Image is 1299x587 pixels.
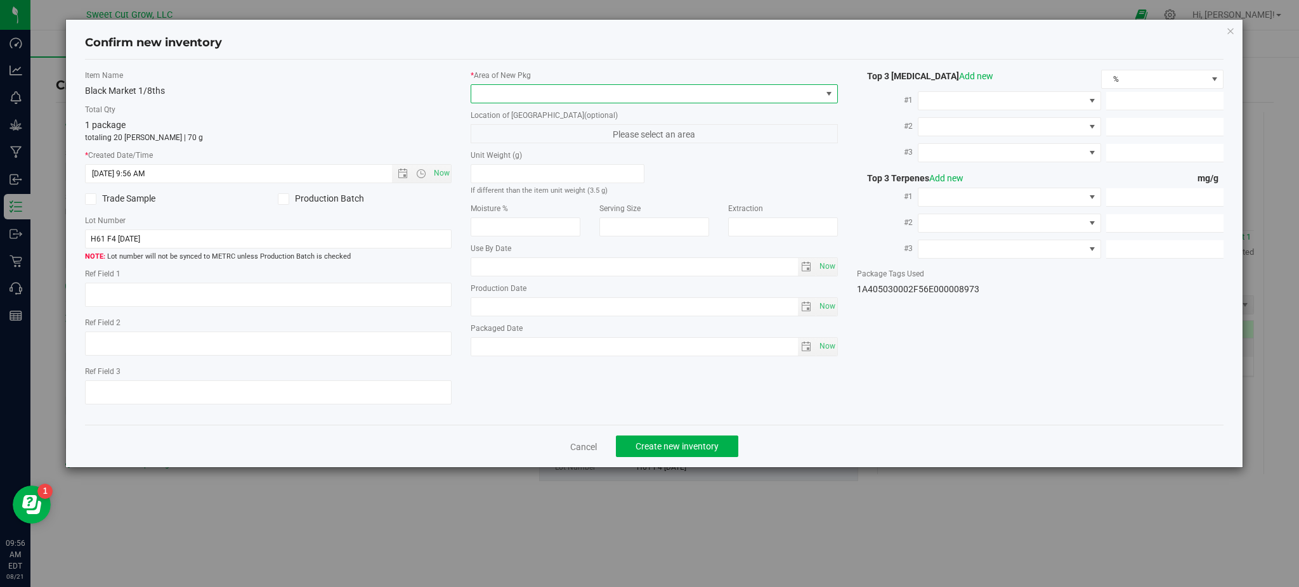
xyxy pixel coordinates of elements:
[857,268,1224,280] label: Package Tags Used
[471,150,644,161] label: Unit Weight (g)
[85,366,452,377] label: Ref Field 3
[959,71,993,81] a: Add new
[471,124,837,143] span: Please select an area
[857,115,918,138] label: #2
[857,141,918,164] label: #3
[471,283,837,294] label: Production Date
[918,117,1101,136] span: NO DATA FOUND
[857,173,963,183] span: Top 3 Terpenes
[857,71,993,81] span: Top 3 [MEDICAL_DATA]
[636,441,719,451] span: Create new inventory
[918,240,1101,259] span: NO DATA FOUND
[570,441,597,453] a: Cancel
[929,173,963,183] a: Add new
[85,84,452,98] div: Black Market 1/8ths
[918,143,1101,162] span: NO DATA FOUND
[816,257,838,276] span: Set Current date
[1102,70,1207,88] span: %
[85,120,126,130] span: 1 package
[816,337,838,356] span: Set Current date
[816,298,837,316] span: select
[728,203,838,214] label: Extraction
[918,188,1101,207] span: NO DATA FOUND
[584,111,618,120] span: (optional)
[857,89,918,112] label: #1
[857,211,918,234] label: #2
[37,484,53,499] iframe: Resource center unread badge
[13,486,51,524] iframe: Resource center
[85,35,222,51] h4: Confirm new inventory
[471,323,837,334] label: Packaged Date
[278,192,452,205] label: Production Batch
[471,186,608,195] small: If different than the item unit weight (3.5 g)
[599,203,709,214] label: Serving Size
[85,252,452,262] span: Lot number will not be synced to METRC unless Production Batch is checked
[392,169,414,179] span: Open the date view
[918,214,1101,233] span: NO DATA FOUND
[471,110,837,121] label: Location of [GEOGRAPHIC_DATA]
[798,258,816,276] span: select
[85,132,452,143] p: totaling 20 [PERSON_NAME] | 70 g
[85,268,452,280] label: Ref Field 1
[85,317,452,328] label: Ref Field 2
[857,237,918,260] label: #3
[857,185,918,208] label: #1
[85,150,452,161] label: Created Date/Time
[471,203,580,214] label: Moisture %
[798,298,816,316] span: select
[857,283,1224,296] div: 1A405030002F56E000008973
[616,435,738,457] button: Create new inventory
[918,91,1101,110] span: NO DATA FOUND
[1198,173,1224,183] span: mg/g
[85,215,452,226] label: Lot Number
[431,164,452,183] span: Set Current date
[816,258,837,276] span: select
[410,169,432,179] span: Open the time view
[816,297,838,316] span: Set Current date
[85,192,259,205] label: Trade Sample
[85,104,452,115] label: Total Qty
[816,338,837,356] span: select
[798,338,816,356] span: select
[471,70,837,81] label: Area of New Pkg
[471,243,837,254] label: Use By Date
[85,70,452,81] label: Item Name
